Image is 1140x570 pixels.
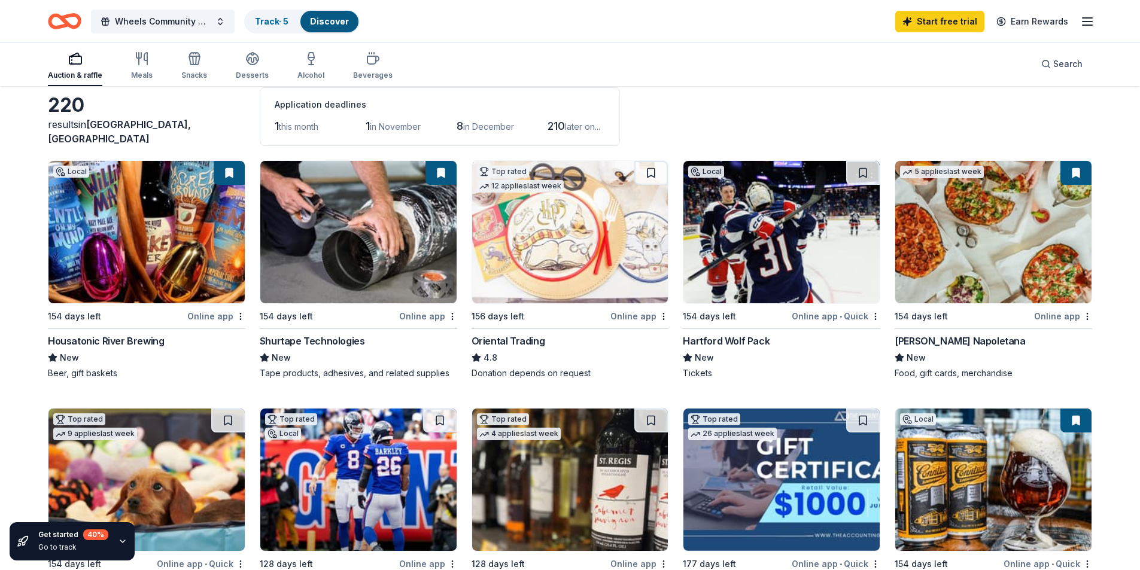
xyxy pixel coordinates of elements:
div: Get started [38,529,108,540]
span: New [272,350,291,365]
div: Online app [610,309,668,324]
div: Food, gift cards, merchandise [895,367,1092,379]
div: Local [900,413,936,425]
img: Image for Hartford Wolf Pack [683,161,880,303]
img: Image for New York Giants [260,409,457,551]
a: Earn Rewards [989,11,1075,32]
div: Top rated [477,166,529,178]
span: • [205,559,207,569]
div: Desserts [236,71,269,80]
span: in November [370,121,421,132]
span: this month [279,121,318,132]
div: results [48,117,245,146]
div: 154 days left [683,309,736,324]
div: Go to track [38,542,108,552]
button: Track· 5Discover [244,10,360,33]
img: Image for Frank Pepe Pizzeria Napoletana [895,161,1092,303]
div: Hartford Wolf Pack [683,334,770,348]
div: 26 applies last week [688,428,777,440]
img: Image for Total Wine [472,409,668,551]
span: New [907,350,926,365]
a: Discover [310,16,349,26]
button: Alcohol [297,47,324,86]
span: • [840,559,842,569]
span: • [840,312,842,321]
div: Auction & raffle [48,71,102,80]
img: Image for The Accounting Doctor [683,409,880,551]
button: Wheels Community Breakfast [91,10,235,33]
div: 9 applies last week [53,428,137,440]
a: Start free trial [895,11,984,32]
span: in [48,118,191,145]
span: 210 [548,120,565,132]
a: Track· 5 [255,16,288,26]
div: Online app Quick [792,309,880,324]
a: Home [48,7,81,35]
div: 220 [48,93,245,117]
div: Online app [399,309,457,324]
button: Snacks [181,47,207,86]
span: 1 [366,120,370,132]
a: Image for Frank Pepe Pizzeria Napoletana5 applieslast week154 days leftOnline app[PERSON_NAME] Na... [895,160,1092,379]
img: Image for Shurtape Technologies [260,161,457,303]
span: in December [463,121,514,132]
img: Image for Two Roads Brewing [895,409,1092,551]
button: Desserts [236,47,269,86]
div: 4 applies last week [477,428,561,440]
a: Image for Shurtape Technologies154 days leftOnline appShurtape TechnologiesNewTape products, adhe... [260,160,457,379]
span: 8 [457,120,463,132]
a: Image for Housatonic River BrewingLocal154 days leftOnline appHousatonic River BrewingNewBeer, gi... [48,160,245,379]
div: Snacks [181,71,207,80]
div: Top rated [265,413,317,425]
div: Tickets [683,367,880,379]
div: Alcohol [297,71,324,80]
div: Oriental Trading [472,334,545,348]
div: Beer, gift baskets [48,367,245,379]
span: later on... [565,121,600,132]
div: Application deadlines [275,97,605,112]
div: Donation depends on request [472,367,669,379]
a: Image for Oriental TradingTop rated12 applieslast week156 days leftOnline appOriental Trading4.8D... [472,160,669,379]
span: 1 [275,120,279,132]
div: [PERSON_NAME] Napoletana [895,334,1025,348]
a: Image for Hartford Wolf PackLocal154 days leftOnline app•QuickHartford Wolf PackNewTickets [683,160,880,379]
div: Shurtape Technologies [260,334,365,348]
img: Image for Housatonic River Brewing [48,161,245,303]
div: Local [265,428,301,440]
div: 154 days left [48,309,101,324]
div: 154 days left [260,309,313,324]
img: Image for Oriental Trading [472,161,668,303]
button: Auction & raffle [48,47,102,86]
span: Wheels Community Breakfast [115,14,211,29]
div: Housatonic River Brewing [48,334,164,348]
button: Meals [131,47,153,86]
div: Top rated [53,413,105,425]
div: Tape products, adhesives, and related supplies [260,367,457,379]
button: Beverages [353,47,393,86]
div: Top rated [688,413,740,425]
span: New [695,350,714,365]
div: Meals [131,71,153,80]
div: 40 % [83,529,108,540]
div: Beverages [353,71,393,80]
div: 156 days left [472,309,524,324]
div: Local [53,166,89,178]
div: Online app [1034,309,1092,324]
span: [GEOGRAPHIC_DATA], [GEOGRAPHIC_DATA] [48,118,191,145]
span: 4.8 [484,350,497,365]
div: Online app [187,309,245,324]
span: New [60,350,79,365]
button: Search [1032,52,1092,76]
div: 12 applies last week [477,180,564,193]
span: • [1051,559,1054,569]
img: Image for BarkBox [48,409,245,551]
div: Local [688,166,724,178]
span: Search [1053,57,1083,71]
div: Top rated [477,413,529,425]
div: 5 applies last week [900,166,984,178]
div: 154 days left [895,309,948,324]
